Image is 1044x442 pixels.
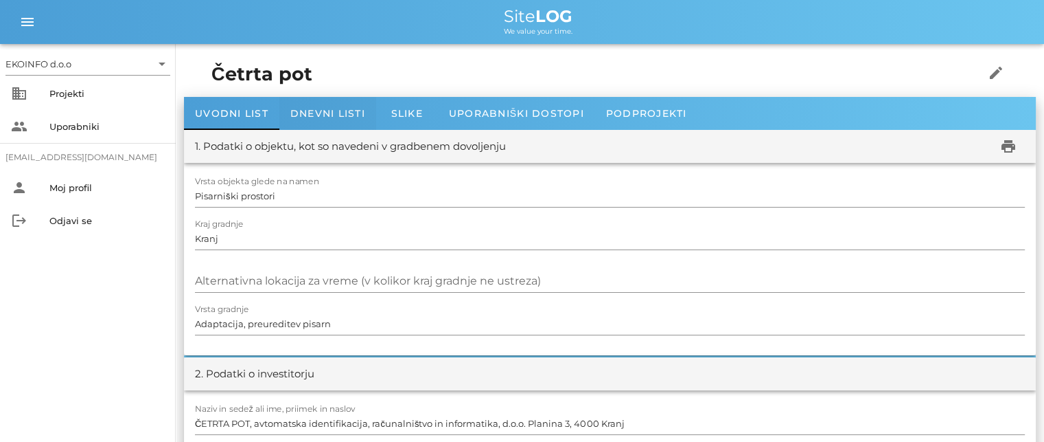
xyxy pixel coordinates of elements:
div: 1. Podatki o objektu, kot so navedeni v gradbenem dovoljenju [195,139,506,155]
i: people [11,118,27,135]
h1: Četrta pot [211,60,942,89]
div: EKOINFO d.o.o [5,53,170,75]
label: Naziv in sedež ali ime, priimek in naslov [195,404,356,415]
span: Podprojekti [606,107,687,120]
div: Uporabniki [49,121,165,132]
i: print [1000,138,1017,155]
i: person [11,179,27,196]
i: logout [11,212,27,229]
label: Vrsta gradnje [195,305,249,315]
i: arrow_drop_down [154,56,170,72]
span: Uvodni list [195,107,268,120]
span: We value your time. [504,27,572,36]
i: menu [19,14,36,30]
label: Kraj gradnje [195,219,244,230]
span: Slike [391,107,423,120]
b: LOG [535,6,572,26]
div: EKOINFO d.o.o [5,58,71,70]
div: Pripomoček za klepet [975,376,1044,442]
i: edit [988,65,1004,81]
div: 2. Podatki o investitorju [195,366,314,382]
span: Uporabniški dostopi [449,107,584,120]
i: business [11,85,27,102]
iframe: Chat Widget [975,376,1044,442]
div: Odjavi se [49,215,165,226]
label: Vrsta objekta glede na namen [195,177,319,187]
div: Projekti [49,88,165,99]
span: Site [504,6,572,26]
span: Dnevni listi [290,107,365,120]
div: Moj profil [49,182,165,193]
